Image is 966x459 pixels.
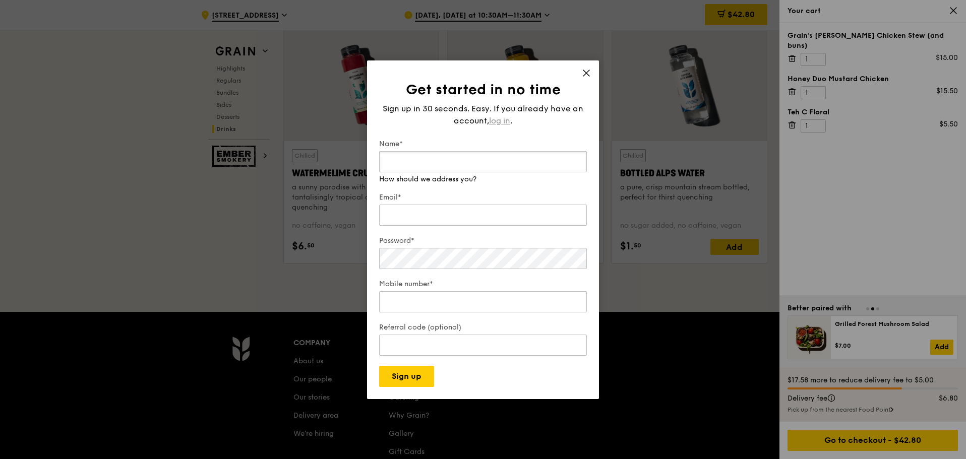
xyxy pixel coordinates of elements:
label: Mobile number* [379,279,587,289]
label: Referral code (optional) [379,322,587,333]
span: Sign up in 30 seconds. Easy. If you already have an account, [383,104,583,125]
label: Password* [379,236,587,246]
span: . [510,116,512,125]
span: log in [489,115,510,127]
label: Name* [379,139,587,149]
h1: Get started in no time [379,81,587,99]
div: How should we address you? [379,174,587,184]
label: Email* [379,192,587,203]
button: Sign up [379,366,434,387]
